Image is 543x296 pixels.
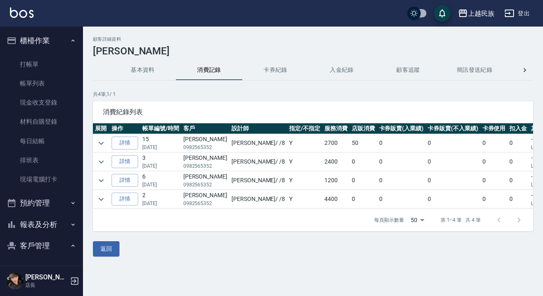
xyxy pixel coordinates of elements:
[377,123,426,134] th: 卡券販賣(入業績)
[287,171,322,190] td: Y
[480,171,508,190] td: 0
[183,162,227,170] p: 0982565352
[183,144,227,151] p: 0982565352
[350,153,377,171] td: 0
[93,123,110,134] th: 展開
[229,190,287,208] td: [PERSON_NAME] / /8
[480,123,508,134] th: 卡券使用
[322,190,350,208] td: 4400
[322,153,350,171] td: 2400
[287,190,322,208] td: Y
[7,273,23,289] img: Person
[95,156,107,168] button: expand row
[441,60,508,80] button: 簡訊發送紀錄
[322,134,350,152] td: 2700
[350,134,377,152] td: 50
[507,190,529,208] td: 0
[181,123,229,134] th: 客戶
[112,137,138,149] a: 詳情
[142,181,179,188] p: [DATE]
[507,171,529,190] td: 0
[10,7,34,18] img: Logo
[229,123,287,134] th: 設計師
[455,5,498,22] button: 上越民族
[287,153,322,171] td: Y
[375,60,441,80] button: 顧客追蹤
[112,174,138,187] a: 詳情
[480,153,508,171] td: 0
[468,8,494,19] div: 上越民族
[95,137,107,149] button: expand row
[93,37,533,42] h2: 顧客詳細資料
[25,281,68,289] p: 店長
[93,45,533,57] h3: [PERSON_NAME]
[142,200,179,207] p: [DATE]
[3,260,80,279] a: 客戶列表
[441,216,481,224] p: 第 1–4 筆 共 4 筆
[3,192,80,214] button: 預約管理
[140,171,181,190] td: 6
[322,171,350,190] td: 1200
[110,123,140,134] th: 操作
[112,193,138,205] a: 詳情
[93,241,119,257] button: 返回
[426,153,480,171] td: 0
[103,108,523,116] span: 消費紀錄列表
[95,174,107,187] button: expand row
[142,162,179,170] p: [DATE]
[426,171,480,190] td: 0
[229,134,287,152] td: [PERSON_NAME] / /8
[287,134,322,152] td: Y
[181,134,229,152] td: [PERSON_NAME]
[377,153,426,171] td: 0
[480,190,508,208] td: 0
[176,60,242,80] button: 消費記錄
[407,209,427,231] div: 50
[426,123,480,134] th: 卡券販賣(不入業績)
[181,171,229,190] td: [PERSON_NAME]
[3,30,80,51] button: 櫃檯作業
[181,153,229,171] td: [PERSON_NAME]
[3,74,80,93] a: 帳單列表
[377,171,426,190] td: 0
[507,153,529,171] td: 0
[480,134,508,152] td: 0
[350,190,377,208] td: 0
[426,134,480,152] td: 0
[507,134,529,152] td: 0
[287,123,322,134] th: 指定/不指定
[377,134,426,152] td: 0
[507,123,529,134] th: 扣入金
[93,91,533,98] p: 共 4 筆, 1 / 1
[242,60,309,80] button: 卡券紀錄
[140,134,181,152] td: 15
[140,123,181,134] th: 帳單編號/時間
[183,181,227,188] p: 0982565352
[3,132,80,151] a: 每日結帳
[183,200,227,207] p: 0982565352
[377,190,426,208] td: 0
[142,144,179,151] p: [DATE]
[350,123,377,134] th: 店販消費
[229,171,287,190] td: [PERSON_NAME] / /8
[350,171,377,190] td: 0
[3,55,80,74] a: 打帳單
[110,60,176,80] button: 基本資料
[95,193,107,205] button: expand row
[322,123,350,134] th: 服務消費
[3,235,80,257] button: 客戶管理
[501,6,533,21] button: 登出
[3,93,80,112] a: 現金收支登錄
[434,5,450,22] button: save
[3,112,80,131] a: 材料自購登錄
[181,190,229,208] td: [PERSON_NAME]
[140,190,181,208] td: 2
[3,151,80,170] a: 排班表
[112,155,138,168] a: 詳情
[309,60,375,80] button: 入金紀錄
[25,273,68,281] h5: [PERSON_NAME]
[140,153,181,171] td: 3
[229,153,287,171] td: [PERSON_NAME] / /8
[3,214,80,235] button: 報表及分析
[426,190,480,208] td: 0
